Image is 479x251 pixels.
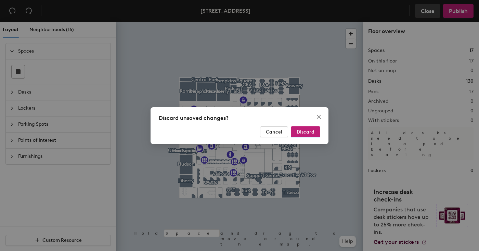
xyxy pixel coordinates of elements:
span: Discard [297,129,314,135]
span: Cancel [266,129,282,135]
span: close [316,114,322,120]
button: Cancel [260,126,288,137]
button: Discard [291,126,320,137]
div: Discard unsaved changes? [159,114,320,122]
button: Close [313,111,324,122]
span: Close [313,114,324,120]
